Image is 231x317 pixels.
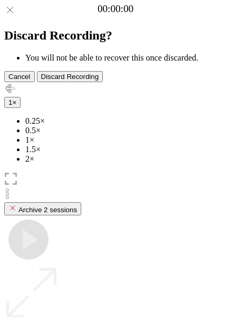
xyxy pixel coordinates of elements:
button: Discard Recording [37,71,103,82]
button: Cancel [4,71,35,82]
a: 00:00:00 [98,3,133,15]
button: 1× [4,97,21,108]
li: 1.5× [25,145,227,154]
div: Archive 2 sessions [8,204,77,214]
li: 0.5× [25,126,227,135]
h2: Discard Recording? [4,28,227,43]
span: 1 [8,98,12,106]
li: 0.25× [25,116,227,126]
li: 2× [25,154,227,164]
li: 1× [25,135,227,145]
li: You will not be able to recover this once discarded. [25,53,227,63]
button: Archive 2 sessions [4,202,81,215]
